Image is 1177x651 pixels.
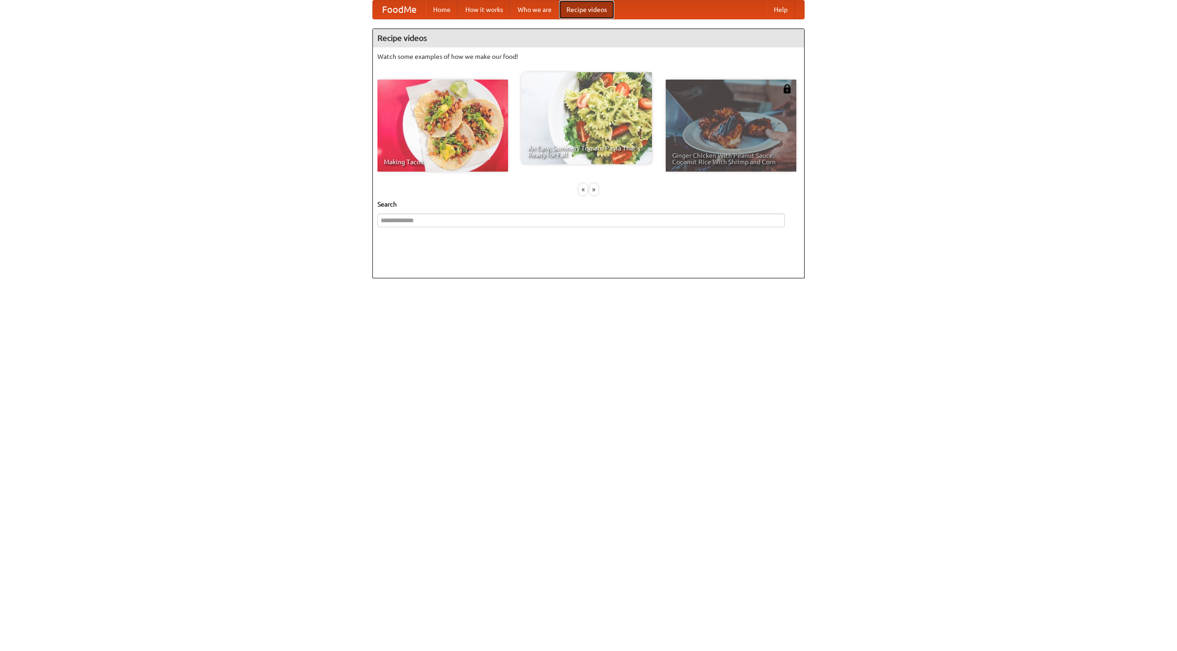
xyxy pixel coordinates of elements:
div: « [579,184,587,195]
span: Making Tacos [384,159,502,165]
img: 483408.png [783,84,792,93]
a: Who we are [510,0,559,19]
a: Home [426,0,458,19]
h4: Recipe videos [373,29,804,47]
a: FoodMe [373,0,426,19]
h5: Search [377,200,800,209]
div: » [590,184,598,195]
a: How it works [458,0,510,19]
a: Making Tacos [377,80,508,172]
span: An Easy, Summery Tomato Pasta That's Ready for Fall [528,145,646,158]
a: Help [766,0,795,19]
a: Recipe videos [559,0,614,19]
p: Watch some examples of how we make our food! [377,52,800,61]
a: An Easy, Summery Tomato Pasta That's Ready for Fall [521,72,652,164]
